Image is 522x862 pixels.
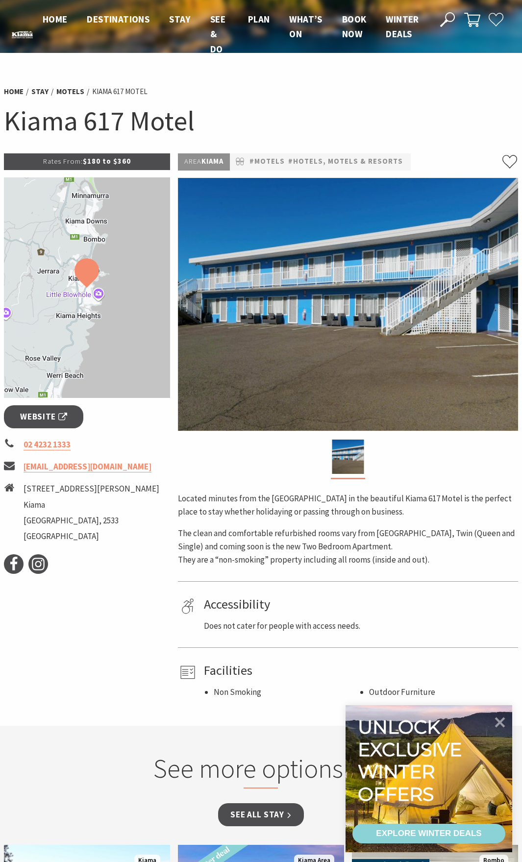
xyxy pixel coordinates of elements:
li: [GEOGRAPHIC_DATA], 2533 [24,514,159,527]
h4: Facilities [204,663,515,678]
img: Kiama Logo [12,31,33,38]
h2: See more options… [96,753,426,788]
span: Plan [248,13,270,25]
span: Home [43,13,68,25]
a: [EMAIL_ADDRESS][DOMAIN_NAME]​ [24,461,151,472]
li: [GEOGRAPHIC_DATA] [24,530,159,543]
span: Area [184,157,201,166]
li: Outdoor Furniture [369,686,515,699]
div: EXPLORE WINTER DEALS [376,824,481,843]
p: The clean and comfortable refurbished rooms vary from [GEOGRAPHIC_DATA], Twin (Queen and Single) ... [178,527,518,567]
li: Kiama [24,498,159,512]
p: Located minutes from the [GEOGRAPHIC_DATA] in the beautiful Kiama 617 Motel is the perfect place ... [178,492,518,518]
p: $180 to $360 [4,153,170,170]
a: #Motels [249,156,285,168]
a: Home [4,87,24,97]
div: Unlock exclusive winter offers [358,716,466,805]
a: Stay [31,87,49,97]
a: Website [4,405,83,428]
li: [STREET_ADDRESS][PERSON_NAME] [24,482,159,495]
li: Non Smoking [214,686,359,699]
a: 02 4232 1333 [24,439,71,450]
a: Motels [56,87,84,97]
p: Does not cater for people with access needs. [204,619,515,633]
p: Kiama [178,153,230,170]
span: Book now [342,13,367,40]
a: See all Stay [218,803,303,826]
span: Winter Deals [386,13,419,40]
li: Kiama 617 Motel [92,86,148,98]
span: Rates From: [43,157,83,166]
a: EXPLORE WINTER DEALS [352,824,505,843]
h4: Accessibility [204,596,515,612]
h1: Kiama 617 Motel [4,103,518,139]
a: #Hotels, Motels & Resorts [288,156,403,168]
span: Website [20,410,67,423]
img: Front Of Motel [178,178,518,431]
span: What’s On [289,13,322,40]
img: Front Of Motel [332,440,364,474]
span: Destinations [87,13,149,25]
span: See & Do [210,13,225,55]
nav: Main Menu [33,12,429,56]
span: Stay [169,13,191,25]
